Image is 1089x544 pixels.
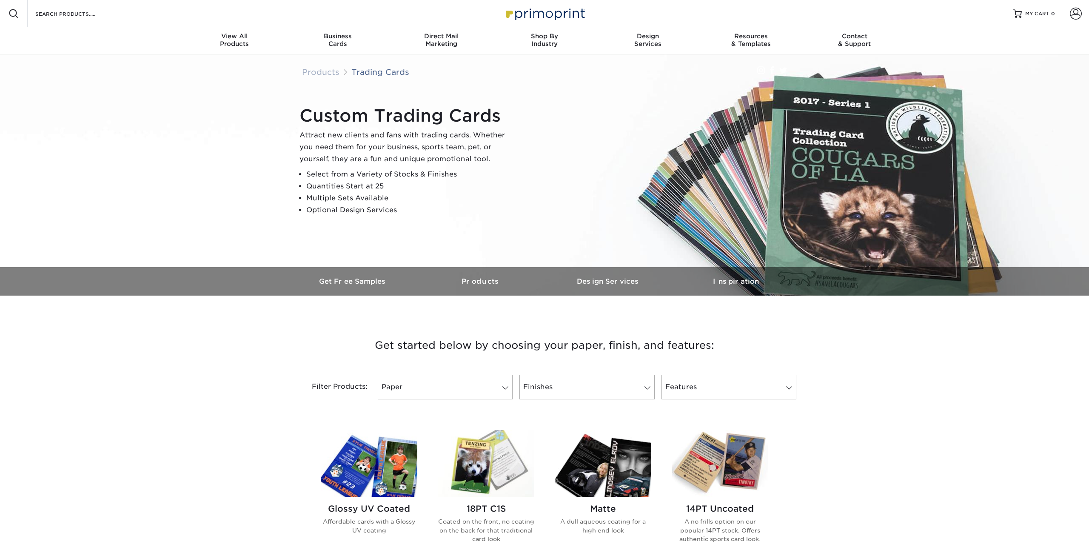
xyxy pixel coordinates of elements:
[544,267,672,296] a: Design Services
[289,375,374,399] div: Filter Products:
[438,504,534,514] h2: 18PT C1S
[417,267,544,296] a: Products
[502,4,587,23] img: Primoprint
[321,517,417,535] p: Affordable cards with a Glossy UV coating
[390,32,493,48] div: Marketing
[390,27,493,54] a: Direct MailMarketing
[286,32,390,40] span: Business
[321,504,417,514] h2: Glossy UV Coated
[306,168,512,180] li: Select from a Variety of Stocks & Finishes
[351,67,409,77] a: Trading Cards
[302,67,339,77] a: Products
[596,27,699,54] a: DesignServices
[596,32,699,40] span: Design
[321,430,417,497] img: Glossy UV Coated Trading Cards
[183,32,286,48] div: Products
[699,27,803,54] a: Resources& Templates
[672,504,768,514] h2: 14PT Uncoated
[1051,11,1055,17] span: 0
[306,192,512,204] li: Multiple Sets Available
[555,430,651,497] img: Matte Trading Cards
[438,517,534,543] p: Coated on the front, no coating on the back for that traditional card look
[289,267,417,296] a: Get Free Samples
[803,27,906,54] a: Contact& Support
[296,326,793,365] h3: Get started below by choosing your paper, finish, and features:
[417,277,544,285] h3: Products
[699,32,803,40] span: Resources
[555,504,651,514] h2: Matte
[699,32,803,48] div: & Templates
[555,517,651,535] p: A dull aqueous coating for a high end look
[289,277,417,285] h3: Get Free Samples
[299,105,512,126] h1: Custom Trading Cards
[544,277,672,285] h3: Design Services
[306,204,512,216] li: Optional Design Services
[803,32,906,40] span: Contact
[493,32,596,40] span: Shop By
[286,32,390,48] div: Cards
[378,375,513,399] a: Paper
[493,32,596,48] div: Industry
[34,9,117,19] input: SEARCH PRODUCTS.....
[596,32,699,48] div: Services
[183,27,286,54] a: View AllProducts
[661,375,796,399] a: Features
[672,277,800,285] h3: Inspiration
[390,32,493,40] span: Direct Mail
[803,32,906,48] div: & Support
[1025,10,1049,17] span: MY CART
[672,517,768,543] p: A no frills option on our popular 14PT stock. Offers authentic sports card look.
[299,129,512,165] p: Attract new clients and fans with trading cards. Whether you need them for your business, sports ...
[306,180,512,192] li: Quantities Start at 25
[672,267,800,296] a: Inspiration
[438,430,534,497] img: 18PT C1S Trading Cards
[493,27,596,54] a: Shop ByIndustry
[672,430,768,497] img: 14PT Uncoated Trading Cards
[183,32,286,40] span: View All
[519,375,654,399] a: Finishes
[286,27,390,54] a: BusinessCards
